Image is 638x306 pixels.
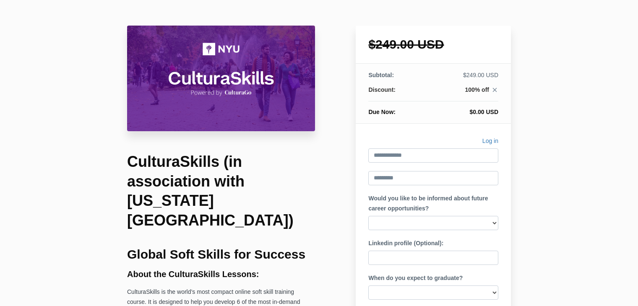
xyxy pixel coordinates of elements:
a: close [489,86,498,96]
th: Discount: [368,86,424,101]
h1: $249.00 USD [368,38,498,51]
span: $0.00 USD [470,109,498,115]
label: Linkedin profile (Optional): [368,239,443,249]
span: Subtotal: [368,72,394,78]
a: Log in [482,136,498,148]
label: When do you expect to graduate? [368,273,463,283]
label: Would you like to be informed about future career opportunities? [368,194,498,214]
b: Global Soft Skills for Success [127,247,305,261]
th: Due Now: [368,101,424,117]
span: 100% off [465,86,489,93]
img: 31710be-8b5f-527-66b4-0ce37cce11c4_CulturaSkills_NYU_Course_Header_Image.png [127,26,315,131]
h1: CulturaSkills (in association with [US_STATE][GEOGRAPHIC_DATA]) [127,152,315,231]
td: $249.00 USD [425,71,498,86]
i: close [491,86,498,93]
h3: About the CulturaSkills Lessons: [127,270,315,279]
